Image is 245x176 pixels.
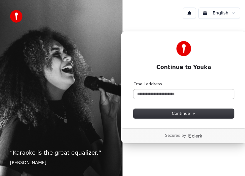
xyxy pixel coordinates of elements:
[133,109,234,118] button: Continue
[133,64,234,71] h1: Continue to Youka
[133,81,162,87] label: Email address
[187,134,202,138] a: Clerk logo
[10,160,112,166] footer: [PERSON_NAME]
[10,10,22,23] img: youka
[172,111,196,116] span: Continue
[165,133,186,138] p: Secured by
[176,41,191,56] img: Youka
[10,148,112,157] p: “ Karaoke is the great equalizer. ”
